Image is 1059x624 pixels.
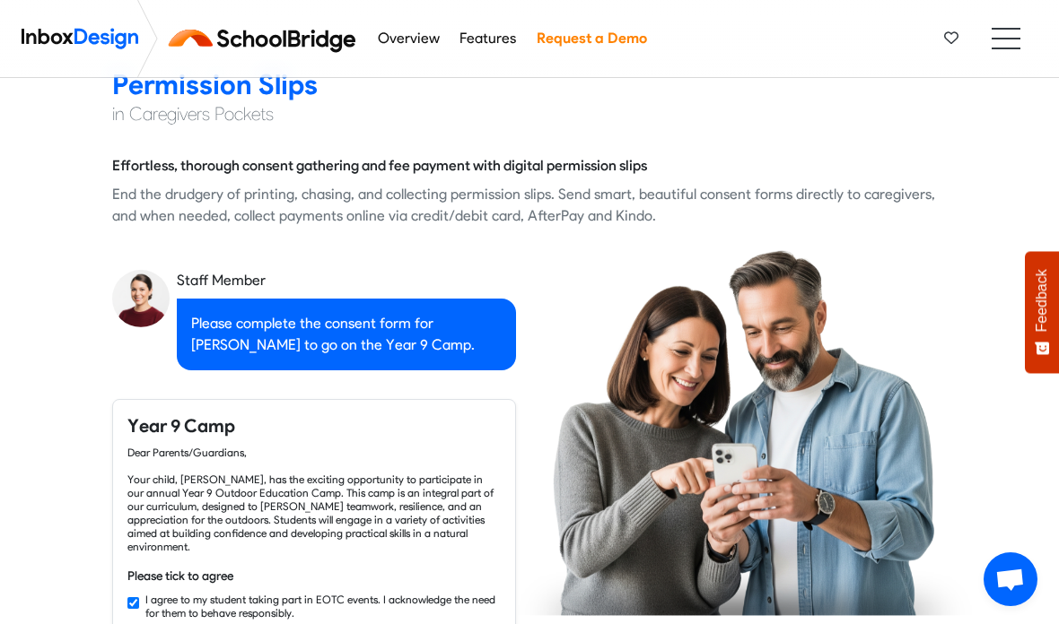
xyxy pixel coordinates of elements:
img: staff_avatar.png [112,270,170,327]
img: schoolbridge logo [165,17,367,60]
h2: Permission Slips [112,68,947,102]
div: Staff Member [177,270,516,291]
div: Please complete the consent form for [PERSON_NAME] to go on the Year 9 Camp. [177,299,516,370]
a: Features [455,21,521,56]
h4: Year 9 Camp [127,414,501,438]
label: I agree to my student taking part in EOTC events. I acknowledge the need for them to behave respo... [145,593,501,620]
span: Feedback [1034,269,1050,332]
img: parents_using_phone.png [518,249,972,616]
a: Overview [372,21,444,56]
h4: in Caregivers Pockets [112,102,947,126]
h5: Effortless, thorough consent gathering and fee payment with digital permission slips [112,156,647,176]
button: Feedback - Show survey [1025,251,1059,373]
div: End the drudgery of printing, chasing, and collecting permission slips. Send smart, beautiful con... [112,184,947,227]
h6: Please tick to agree [127,568,501,585]
div: Open chat [984,552,1037,606]
div: Dear Parents/Guardians, Your child, [PERSON_NAME], has the exciting opportunity to participate in... [127,446,501,553]
a: Request a Demo [531,21,652,56]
